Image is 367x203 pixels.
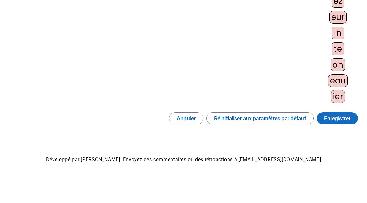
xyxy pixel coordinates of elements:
[214,114,306,123] span: Réinitialiser aux paramètres par défaut
[317,112,358,124] button: Enregistrer
[332,27,344,39] div: in
[324,114,350,123] span: Enregistrer
[177,114,196,123] span: Annuler
[332,42,344,55] div: te
[331,90,345,103] div: ier
[328,74,348,87] div: eau
[6,155,361,164] p: Développé par [PERSON_NAME]. Envoyez des commentaires ou des rétroactions à [EMAIL_ADDRESS][DOMAI...
[329,11,347,24] div: eur
[206,112,314,124] button: Réinitialiser aux paramètres par défaut
[331,58,345,71] div: on
[169,112,203,124] button: Annuler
